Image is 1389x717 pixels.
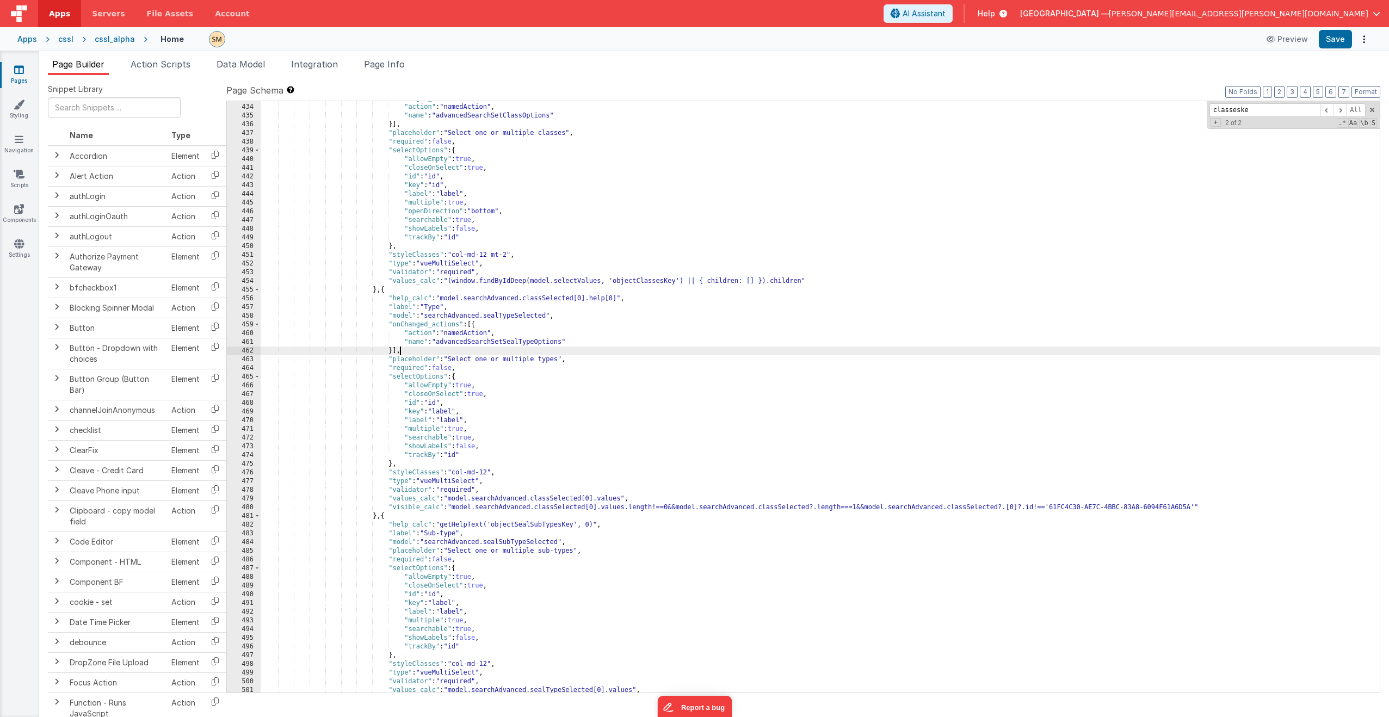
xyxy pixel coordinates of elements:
td: Element [167,318,204,338]
td: Code Editor [65,531,167,552]
div: 440 [227,155,261,164]
div: 473 [227,442,261,451]
div: 453 [227,268,261,277]
div: 455 [227,286,261,294]
button: 4 [1300,86,1311,98]
div: 452 [227,259,261,268]
td: Element [167,480,204,500]
div: 475 [227,460,261,468]
div: 471 [227,425,261,434]
div: 497 [227,651,261,660]
td: Element [167,460,204,480]
button: Format [1351,86,1380,98]
div: 458 [227,312,261,320]
td: Button - Dropdown with choices [65,338,167,369]
div: 463 [227,355,261,364]
td: Action [167,672,204,693]
td: channelJoinAnonymous [65,400,167,420]
td: Cleave - Credit Card [65,460,167,480]
span: Alt-Enter [1346,103,1366,117]
td: Element [167,552,204,572]
div: 461 [227,338,261,347]
span: Search In Selection [1371,118,1376,128]
button: 5 [1313,86,1323,98]
div: 460 [227,329,261,338]
td: authLogin [65,186,167,206]
button: 3 [1287,86,1298,98]
button: Options [1356,32,1372,47]
span: 2 of 2 [1221,119,1246,127]
h4: Home [160,35,184,43]
div: 456 [227,294,261,303]
button: 1 [1263,86,1272,98]
div: 448 [227,225,261,233]
td: Date Time Picker [65,612,167,632]
td: Element [167,531,204,552]
td: Element [167,277,204,298]
td: Component BF [65,572,167,592]
td: Element [167,572,204,592]
td: Blocking Spinner Modal [65,298,167,318]
div: 491 [227,599,261,608]
div: cssl_alpha [95,34,135,45]
div: 436 [227,120,261,129]
div: 484 [227,538,261,547]
div: 477 [227,477,261,486]
td: Alert Action [65,166,167,186]
span: AI Assistant [903,8,946,19]
div: 450 [227,242,261,251]
span: Type [171,131,190,140]
div: 467 [227,390,261,399]
td: debounce [65,632,167,652]
div: 443 [227,181,261,190]
div: 466 [227,381,261,390]
div: 499 [227,669,261,677]
div: 468 [227,399,261,407]
span: RegExp Search [1337,118,1347,128]
div: 495 [227,634,261,642]
td: Action [167,166,204,186]
span: Action Scripts [131,59,190,70]
div: 490 [227,590,261,599]
td: Action [167,632,204,652]
span: Help [978,8,995,19]
td: Accordion [65,146,167,166]
img: e9616e60dfe10b317d64a5e98ec8e357 [209,32,225,47]
div: 482 [227,521,261,529]
td: Button [65,318,167,338]
div: 501 [227,686,261,695]
div: 434 [227,103,261,112]
div: 459 [227,320,261,329]
div: Apps [17,34,37,45]
div: 476 [227,468,261,477]
div: 445 [227,199,261,207]
div: 472 [227,434,261,442]
div: 435 [227,112,261,120]
div: cssl [58,34,73,45]
td: Action [167,206,204,226]
button: AI Assistant [884,4,953,23]
div: 441 [227,164,261,172]
div: 457 [227,303,261,312]
div: 479 [227,495,261,503]
div: 462 [227,347,261,355]
span: [GEOGRAPHIC_DATA] — [1020,8,1109,19]
span: Name [70,131,93,140]
span: Apps [49,8,70,19]
div: 464 [227,364,261,373]
td: Element [167,338,204,369]
div: 438 [227,138,261,146]
div: 486 [227,555,261,564]
td: Element [167,369,204,400]
td: Action [167,186,204,206]
button: 7 [1338,86,1349,98]
td: checklist [65,420,167,440]
div: 500 [227,677,261,686]
div: 474 [227,451,261,460]
td: Element [167,420,204,440]
td: Element [167,612,204,632]
span: Data Model [217,59,265,70]
td: Clipboard - copy model field [65,500,167,531]
span: Servers [92,8,125,19]
div: 446 [227,207,261,216]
